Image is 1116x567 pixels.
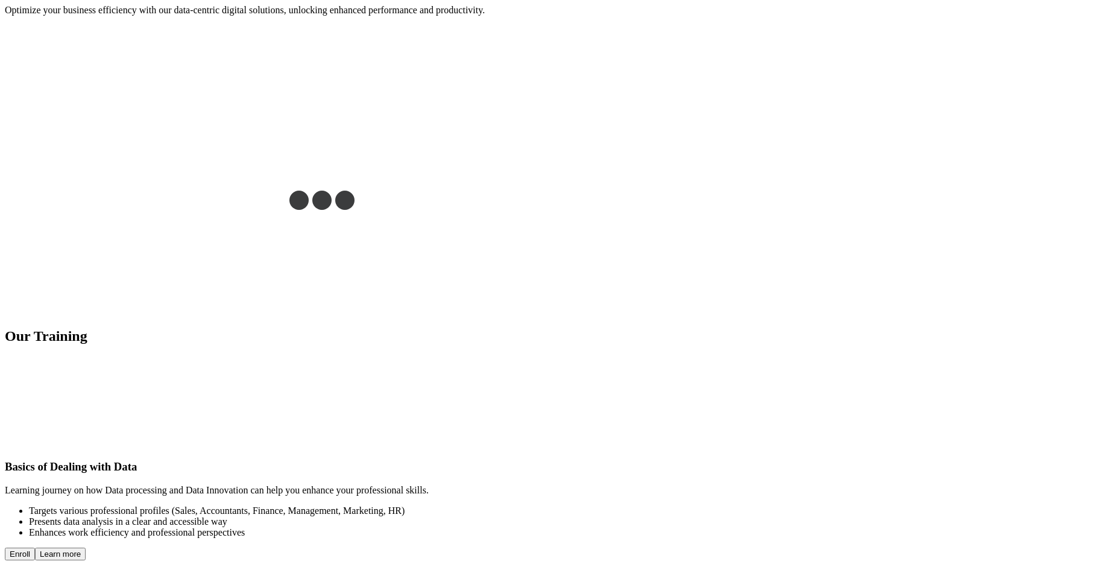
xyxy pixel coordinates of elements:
[35,548,86,560] button: Learn more
[5,460,1111,474] h3: Basics of Dealing with Data
[29,527,1111,538] li: Enhances work efficiency and professional perspectives
[5,548,35,560] button: Enroll
[29,505,1111,516] li: Targets various professional profiles (Sales, Accountants, Finance, Management, Marketing, HR)
[29,516,1111,527] li: Presents data analysis in a clear and accessible way
[5,328,1111,344] h2: Our Training
[5,485,1111,496] p: Learning journey on how Data processing and Data Innovation can help you enhance your professiona...
[5,5,1111,16] p: Optimize your business efficiency with our data-centric digital solutions, unlocking enhanced per...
